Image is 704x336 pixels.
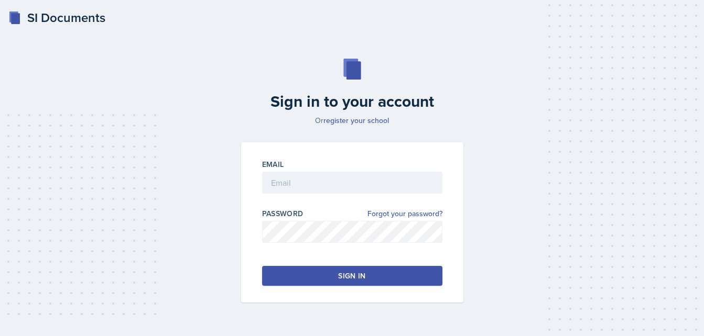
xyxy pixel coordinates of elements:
[235,92,470,111] h2: Sign in to your account
[338,271,365,281] div: Sign in
[323,115,389,126] a: register your school
[262,266,442,286] button: Sign in
[262,172,442,194] input: Email
[235,115,470,126] p: Or
[262,208,304,219] label: Password
[367,208,442,219] a: Forgot your password?
[262,159,284,170] label: Email
[8,8,105,27] a: SI Documents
